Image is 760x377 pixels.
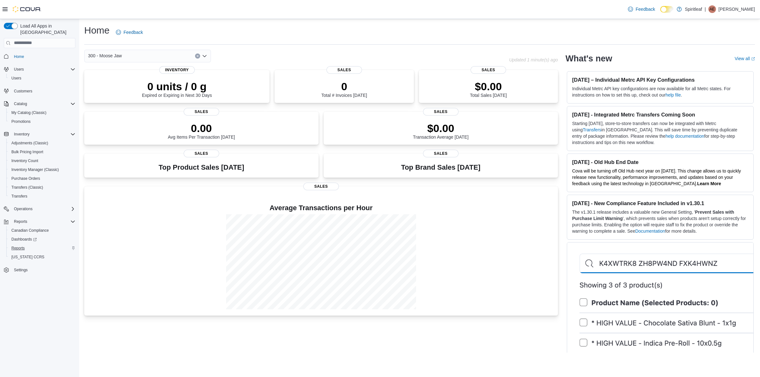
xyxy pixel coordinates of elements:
[566,53,612,64] h2: What's new
[11,254,44,260] span: [US_STATE] CCRS
[326,66,362,74] span: Sales
[625,3,657,16] a: Feedback
[572,159,748,165] h3: [DATE] - Old Hub End Date
[9,139,51,147] a: Adjustments (Classic)
[11,66,26,73] button: Users
[708,5,716,13] div: Andrew E
[9,227,51,234] a: Canadian Compliance
[1,65,78,74] button: Users
[6,74,78,83] button: Users
[11,130,75,138] span: Inventory
[572,77,748,83] h3: [DATE] – Individual Metrc API Key Configurations
[11,237,37,242] span: Dashboards
[6,174,78,183] button: Purchase Orders
[6,253,78,261] button: [US_STATE] CCRS
[123,29,143,35] span: Feedback
[6,183,78,192] button: Transfers (Classic)
[11,100,75,108] span: Catalog
[583,127,601,132] a: Transfers
[11,194,27,199] span: Transfers
[572,200,748,206] h3: [DATE] - New Compliance Feature Included in v1.30.1
[471,66,506,74] span: Sales
[11,130,32,138] button: Inventory
[1,99,78,108] button: Catalog
[9,139,75,147] span: Adjustments (Classic)
[11,228,49,233] span: Canadian Compliance
[11,53,75,60] span: Home
[159,164,244,171] h3: Top Product Sales [DATE]
[11,167,59,172] span: Inventory Manager (Classic)
[113,26,145,39] a: Feedback
[88,52,122,60] span: 300 - Moose Jaw
[1,265,78,274] button: Settings
[11,110,47,115] span: My Catalog (Classic)
[321,80,367,93] p: 0
[11,218,75,225] span: Reports
[572,168,741,186] span: Cova will be turning off Old Hub next year on [DATE]. This change allows us to quickly release ne...
[9,109,49,116] a: My Catalog (Classic)
[413,122,469,135] p: $0.00
[697,181,721,186] strong: Learn More
[6,117,78,126] button: Promotions
[4,49,75,291] nav: Complex example
[6,148,78,156] button: Bulk Pricing Import
[9,192,30,200] a: Transfers
[1,217,78,226] button: Reports
[14,206,33,211] span: Operations
[423,108,459,116] span: Sales
[666,134,704,139] a: help documentation
[11,185,43,190] span: Transfers (Classic)
[470,80,507,93] p: $0.00
[1,86,78,96] button: Customers
[636,6,655,12] span: Feedback
[735,56,755,61] a: View allExternal link
[11,100,29,108] button: Catalog
[9,253,47,261] a: [US_STATE] CCRS
[572,209,748,234] p: The v1.30.1 release includes a valuable new General Setting, ' ', which prevents sales when produ...
[1,204,78,213] button: Operations
[142,80,212,98] div: Expired or Expiring in Next 30 Days
[572,120,748,146] p: Starting [DATE], store-to-store transfers can now be integrated with Metrc using in [GEOGRAPHIC_D...
[14,67,24,72] span: Users
[9,253,75,261] span: Washington CCRS
[666,92,681,97] a: help file
[6,165,78,174] button: Inventory Manager (Classic)
[9,244,75,252] span: Reports
[509,57,558,62] p: Updated 1 minute(s) ago
[660,6,674,13] input: Dark Mode
[11,205,75,213] span: Operations
[202,53,207,59] button: Open list of options
[572,210,734,221] strong: Prevent Sales with Purchase Limit Warning
[14,54,24,59] span: Home
[6,244,78,253] button: Reports
[11,76,21,81] span: Users
[11,218,30,225] button: Reports
[9,244,27,252] a: Reports
[9,192,75,200] span: Transfers
[184,150,219,157] span: Sales
[11,87,35,95] a: Customers
[14,89,32,94] span: Customers
[9,148,46,156] a: Bulk Pricing Import
[184,108,219,116] span: Sales
[9,175,43,182] a: Purchase Orders
[195,53,200,59] button: Clear input
[9,148,75,156] span: Bulk Pricing Import
[11,266,30,274] a: Settings
[11,53,27,60] a: Home
[18,23,75,35] span: Load All Apps in [GEOGRAPHIC_DATA]
[9,74,75,82] span: Users
[84,24,110,37] h1: Home
[11,149,43,154] span: Bulk Pricing Import
[423,150,459,157] span: Sales
[14,219,27,224] span: Reports
[11,266,75,274] span: Settings
[470,80,507,98] div: Total Sales [DATE]
[9,184,46,191] a: Transfers (Classic)
[1,130,78,139] button: Inventory
[14,267,28,273] span: Settings
[6,156,78,165] button: Inventory Count
[9,166,75,173] span: Inventory Manager (Classic)
[6,235,78,244] a: Dashboards
[6,108,78,117] button: My Catalog (Classic)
